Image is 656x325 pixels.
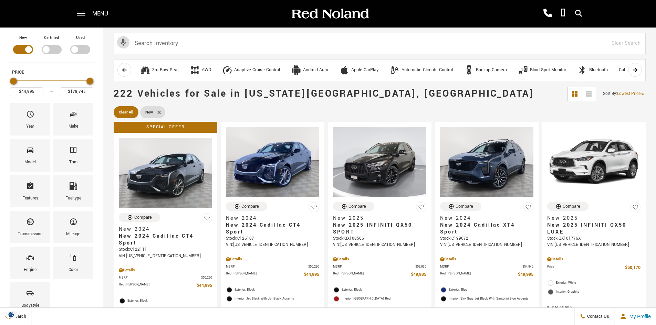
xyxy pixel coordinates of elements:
[69,108,77,123] span: Make
[476,67,507,73] div: Backup Camera
[26,123,34,130] div: Year
[226,222,314,236] span: New 2024 Cadillac CT4 Sport
[69,216,77,230] span: Mileage
[26,252,34,266] span: Engine
[460,63,511,77] button: Backup CameraBackup Camera
[10,175,50,207] div: FeaturesFeatures
[617,91,641,97] span: Lowest Price
[117,36,129,48] svg: Click to toggle on voice search
[333,242,426,248] div: VIN: [US_VEHICLE_IDENTIFICATION_NUMBER]
[18,230,43,238] div: Transmission
[628,63,642,77] button: scroll right
[117,63,131,77] button: scroll left
[202,67,211,73] div: AWD
[440,202,481,211] button: Compare Vehicle
[226,202,267,211] button: Compare Vehicle
[630,202,641,215] button: Save Vehicle
[134,214,152,220] div: Compare
[3,311,19,318] img: Opt-Out Icon
[627,314,651,319] span: My Profile
[440,127,533,197] img: 2024 Cadillac XT4 Sport
[440,264,522,269] span: MSRP
[625,264,641,271] span: $50,170
[119,213,160,222] button: Compare Vehicle
[440,242,533,248] div: VIN: [US_VEHICLE_IDENTIFICATION_NUMBER]
[303,67,328,73] div: Android Auto
[119,253,212,259] div: VIN: [US_VEHICLE_IDENTIFICATION_NUMBER]
[65,195,81,202] div: Fueltype
[10,211,50,243] div: TransmissionTransmission
[456,203,473,209] div: Compare
[547,202,589,211] button: Compare Vehicle
[304,271,319,278] span: $44,995
[440,271,518,278] span: Red [PERSON_NAME]
[556,289,641,295] span: Interior: Graphite
[615,308,656,325] button: Open user profile menu
[202,213,212,226] button: Save Vehicle
[464,65,474,75] div: Backup Camera
[449,295,533,302] span: Interior: Sky Gray Jet Black With Santorini Blue Accents
[10,78,17,85] div: Minimum Price
[333,202,374,211] button: Compare Vehicle
[66,230,80,238] div: Mileage
[22,195,38,202] div: Features
[226,264,308,269] span: MSRP
[333,222,421,236] span: New 2025 INFINITI QX50 SPORT
[24,159,36,166] div: Model
[342,286,426,293] span: Exterior: Black
[577,65,587,75] div: Bluetooth
[585,313,609,319] span: Contact Us
[440,271,533,278] a: Red [PERSON_NAME] $49,995
[53,247,93,279] div: ColorColor
[226,271,304,278] span: Red [PERSON_NAME]
[69,180,77,195] span: Fueltype
[76,34,85,41] label: Used
[547,242,641,248] div: VIN: [US_VEHICLE_IDENTIFICATION_NUMBER]
[3,311,19,318] section: Click to Open Cookie Consent Modal
[333,236,426,242] div: Stock : QX108566
[333,271,426,278] a: Red [PERSON_NAME] $49,935
[226,215,314,222] span: New 2024
[10,87,43,96] input: Minimum
[411,271,426,278] span: $49,935
[386,63,457,77] button: Automatic Climate ControlAutomatic Climate Control
[402,67,453,73] div: Automatic Climate Control
[440,264,533,269] a: MSRP $54,845
[69,123,78,130] div: Make
[333,264,415,269] span: MSRP
[119,233,207,247] span: New 2024 Cadillac CT4 Sport
[12,69,91,75] h5: Price
[333,271,411,278] span: Red [PERSON_NAME]
[589,67,608,73] div: Bluetooth
[69,252,77,266] span: Color
[201,275,212,280] span: $50,290
[119,108,133,117] span: Clear All
[69,144,77,159] span: Trim
[26,180,34,195] span: Features
[119,267,212,273] div: Pricing Details - New 2024 Cadillac CT4 Sport AWD
[348,203,366,209] div: Compare
[226,127,319,197] img: 2024 Cadillac CT4 Sport
[114,122,217,133] div: Special Offer
[333,215,421,222] span: New 2025
[53,175,93,207] div: FueltypeFueltype
[563,203,580,209] div: Compare
[522,264,533,269] span: $54,845
[114,87,534,100] span: 222 Vehicles for Sale in [US_STATE][GEOGRAPHIC_DATA], [GEOGRAPHIC_DATA]
[218,63,284,77] button: Adaptive Cruise ControlAdaptive Cruise Control
[86,78,93,85] div: Maximum Price
[9,34,95,63] div: Filter by Vehicle Type
[547,236,641,242] div: Stock : QX101776X
[530,67,566,73] div: Blind Spot Monitor
[136,63,183,77] button: 3rd Row Seat3rd Row Seat
[573,63,612,77] button: BluetoothBluetooth
[186,63,215,77] button: AWDAWD
[416,202,426,215] button: Save Vehicle
[26,108,34,123] span: Year
[351,67,378,73] div: Apple CarPlay
[235,295,319,302] span: Interior: Jet Black With Jet Black Accents
[234,67,280,73] div: Adaptive Cruise Control
[53,103,93,136] div: MakeMake
[10,75,93,96] div: Price
[547,222,635,236] span: New 2025 INFINITI QX50 LUXE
